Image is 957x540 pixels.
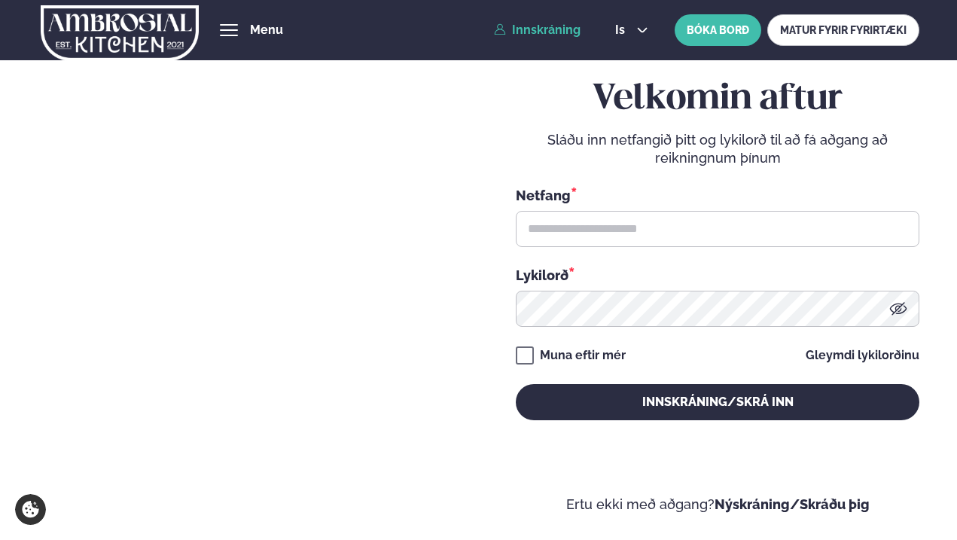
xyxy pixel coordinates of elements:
[516,185,919,205] div: Netfang
[516,131,919,167] p: Sláðu inn netfangið þitt og lykilorð til að fá aðgang að reikningnum þínum
[516,384,919,420] button: Innskráning/Skrá inn
[767,14,919,46] a: MATUR FYRIR FYRIRTÆKI
[41,2,199,64] img: logo
[675,14,761,46] button: BÓKA BORÐ
[806,349,919,362] a: Gleymdi lykilorðinu
[715,496,870,512] a: Nýskráning/Skráðu þig
[38,429,350,465] p: Ef eitthvað sameinar fólk, þá er [PERSON_NAME] matarferðalag.
[603,24,660,36] button: is
[38,285,350,412] h2: Velkomin á Ambrosial kitchen!
[516,265,919,285] div: Lykilorð
[494,23,581,37] a: Innskráning
[15,494,46,525] a: Cookie settings
[220,21,238,39] button: hamburger
[615,24,629,36] span: is
[516,496,919,514] p: Ertu ekki með aðgang?
[516,78,919,121] h2: Velkomin aftur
